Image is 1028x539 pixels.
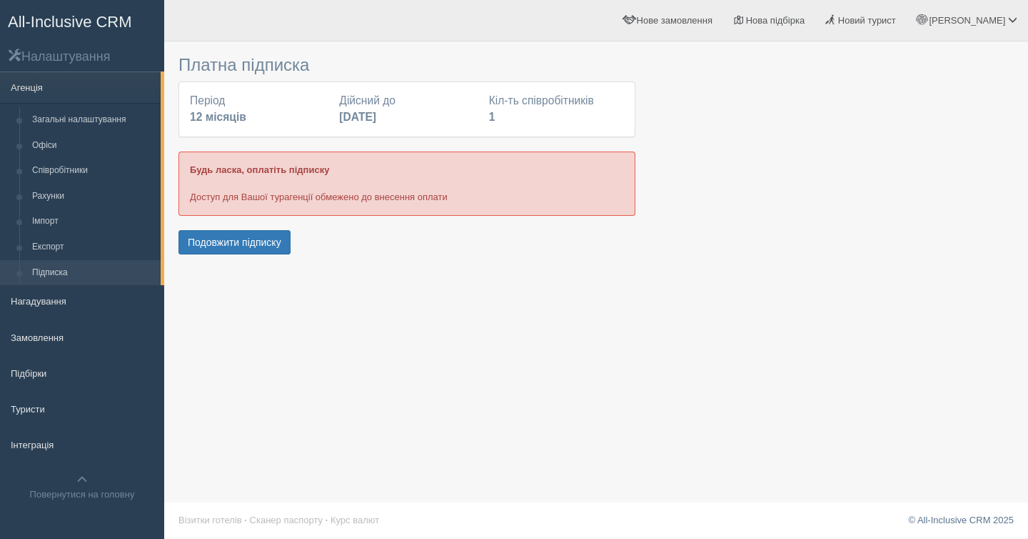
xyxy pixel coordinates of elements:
span: [PERSON_NAME] [929,15,1005,26]
a: Експорт [26,234,161,260]
a: Офіси [26,133,161,159]
a: Рахунки [26,184,161,209]
span: All-Inclusive CRM [8,13,132,31]
a: Співробітники [26,158,161,184]
span: · [326,515,328,525]
a: Імпорт [26,209,161,234]
span: · [244,515,247,525]
div: Період [183,93,332,126]
a: Сканер паспорту [250,515,323,525]
a: Підписка [26,260,161,286]
span: Нова підбірка [746,15,805,26]
h3: Платна підписка [178,56,635,74]
button: Подовжити підписку [178,230,291,254]
a: All-Inclusive CRM [1,1,163,40]
a: Візитки готелів [178,515,242,525]
span: Новий турист [838,15,896,26]
a: Загальні налаштування [26,107,161,133]
div: Дійсний до [332,93,481,126]
a: Курс валют [331,515,379,525]
div: Кіл-ть співробітників [482,93,631,126]
b: 1 [489,111,495,123]
a: © All-Inclusive CRM 2025 [908,515,1014,525]
span: Нове замовлення [637,15,712,26]
div: Доступ для Вашої турагенції обмежено до внесення оплати [178,152,635,215]
b: [DATE] [339,111,376,123]
b: Будь ласка, оплатіть підписку [190,164,329,175]
b: 12 місяців [190,111,246,123]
